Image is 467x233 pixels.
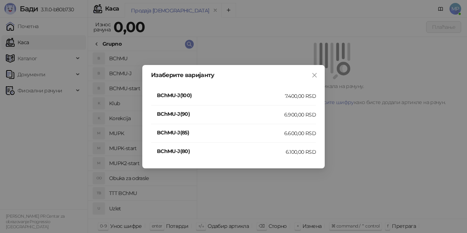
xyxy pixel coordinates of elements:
[157,110,284,118] h4: BChMU-J(90)
[285,92,316,100] div: 7.400,00 RSD
[157,129,284,137] h4: BChMU-J(85)
[312,72,317,78] span: close
[157,147,286,155] h4: BChMU-J(80)
[157,91,285,99] h4: BChMU-J(100)
[309,69,320,81] button: Close
[309,72,320,78] span: Close
[286,148,316,156] div: 6.100,00 RSD
[284,111,316,119] div: 6.900,00 RSD
[284,129,316,137] div: 6.600,00 RSD
[151,72,316,78] div: Изаберите варијанту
